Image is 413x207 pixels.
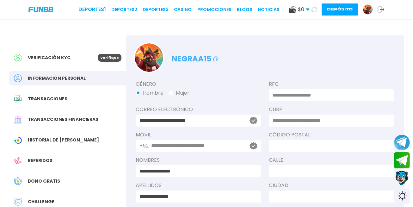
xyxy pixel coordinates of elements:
[14,177,22,185] img: Free Bonus
[269,156,394,164] label: Calle
[269,106,394,113] label: CURP
[14,95,22,103] img: Transaction History
[269,80,394,88] label: RFC
[14,157,22,165] img: Referral
[9,133,126,147] a: Wagering TransactionHistorial de [PERSON_NAME]
[169,89,189,97] button: Mujer
[394,134,410,151] button: Join telegram channel
[9,92,126,106] a: Transaction HistoryTransacciones
[28,96,67,102] span: Transacciones
[258,6,280,13] a: NOTICIAS
[363,4,378,15] a: Avatar
[172,50,219,65] p: negraa15
[143,6,169,13] a: Deportes3
[14,136,22,144] img: Wagering Transaction
[298,6,310,13] span: $ 0
[28,54,71,61] span: Verificación KYC
[136,89,163,97] button: Hombre
[237,6,252,13] a: BLOGS
[14,198,22,206] img: Challenge
[9,112,126,127] a: Financial TransactionTransacciones financieras
[28,178,60,185] span: Bono Gratis
[135,43,163,72] img: Avatar
[78,6,106,13] a: Deportes1
[363,5,373,14] img: Avatar
[14,74,22,82] img: Personal
[139,142,149,150] p: +52
[98,54,121,62] p: Verifique
[394,152,410,169] button: Join telegram
[136,156,261,164] label: NOMBRES
[394,188,410,204] div: Switch theme
[394,170,410,186] button: Contact customer service
[269,182,394,189] label: Ciudad
[136,106,261,113] label: Correo electrónico
[174,6,192,13] a: CASINO
[9,51,126,65] a: Verificación KYCVerifique
[28,75,86,82] span: Información personal
[111,6,137,13] a: Deportes2
[9,154,126,168] a: ReferralReferidos
[322,3,358,16] button: Depósito
[28,157,52,164] span: Referidos
[9,71,126,85] a: PersonalInformación personal
[28,198,54,205] span: challenge
[136,182,261,189] label: APELLIDOS
[28,116,98,123] span: Transacciones financieras
[28,137,99,143] span: Historial de [PERSON_NAME]
[197,6,231,13] a: Promociones
[136,131,261,139] label: Móvil
[9,174,126,188] a: Free BonusBono Gratis
[269,131,394,139] label: Código Postal
[14,116,22,123] img: Financial Transaction
[28,7,53,12] img: Company Logo
[136,80,261,88] label: Género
